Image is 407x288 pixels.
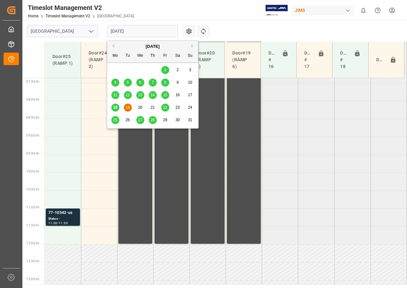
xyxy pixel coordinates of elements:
[164,68,166,72] span: 1
[161,52,169,60] div: Fr
[186,66,194,74] div: Choose Sunday, August 3rd, 2025
[86,47,111,72] div: Door#24 (RAMP 2)
[138,93,142,97] span: 13
[164,80,166,85] span: 8
[163,93,167,97] span: 15
[124,104,132,112] div: Choose Tuesday, August 19th, 2025
[188,105,192,110] span: 24
[374,54,387,66] div: Door#23
[111,91,119,99] div: Choose Monday, August 11th, 2025
[266,5,288,16] img: Exertis%20JAM%20-%20Email%20Logo.jpg_1722504956.jpg
[110,44,114,48] button: Previous Month
[127,80,129,85] span: 5
[186,52,194,60] div: Su
[107,43,198,50] div: [DATE]
[107,25,178,37] input: DD-MM-YYYY
[124,52,132,60] div: Tu
[125,93,130,97] span: 12
[174,66,182,74] div: Choose Saturday, August 2nd, 2025
[45,14,90,18] a: Timeslot Management V2
[175,118,180,122] span: 30
[138,118,142,122] span: 27
[292,4,356,16] button: JIMS
[186,91,194,99] div: Choose Sunday, August 17th, 2025
[161,116,169,124] div: Choose Friday, August 29th, 2025
[188,118,192,122] span: 31
[124,79,132,87] div: Choose Tuesday, August 5th, 2025
[111,52,119,60] div: Mo
[163,105,167,110] span: 22
[174,79,182,87] div: Choose Saturday, August 9th, 2025
[149,116,157,124] div: Choose Thursday, August 28th, 2025
[125,118,130,122] span: 26
[138,105,142,110] span: 20
[338,47,351,72] div: Doors # 18
[58,222,59,224] div: -
[194,47,219,72] div: Door#20 (RAMP 5)
[302,47,315,72] div: Doors # 17
[188,80,192,85] span: 10
[26,206,39,209] span: 11:00 Hr
[86,26,96,36] button: open menu
[113,105,117,110] span: 18
[149,52,157,60] div: Th
[48,210,77,216] div: 77-10542-us
[111,79,119,87] div: Choose Monday, August 4th, 2025
[26,80,39,83] span: 07:30 Hr
[109,64,196,126] div: month 2025-08
[174,91,182,99] div: Choose Saturday, August 16th, 2025
[191,44,195,48] button: Next Month
[136,116,144,124] div: Choose Wednesday, August 27th, 2025
[113,118,117,122] span: 25
[174,52,182,60] div: Sa
[161,66,169,74] div: Choose Friday, August 1st, 2025
[28,3,134,13] div: Timeslot Management V2
[149,79,157,87] div: Choose Thursday, August 7th, 2025
[139,80,141,85] span: 6
[113,93,117,97] span: 11
[125,105,130,110] span: 19
[150,105,155,110] span: 21
[26,98,39,101] span: 08:00 Hr
[26,188,39,191] span: 10:30 Hr
[27,25,98,37] input: Type to search/select
[28,14,38,18] a: Home
[230,47,255,72] div: Door#19 (RAMP 6)
[26,116,39,119] span: 08:30 Hr
[186,116,194,124] div: Choose Sunday, August 31st, 2025
[356,3,371,18] button: show 0 new notifications
[175,105,180,110] span: 23
[152,80,154,85] span: 7
[26,259,39,263] span: 12:30 Hr
[114,80,116,85] span: 4
[136,79,144,87] div: Choose Wednesday, August 6th, 2025
[48,222,58,224] div: 11:00
[186,79,194,87] div: Choose Sunday, August 10th, 2025
[50,51,76,69] div: Door#25 (RAMP 1)
[124,91,132,99] div: Choose Tuesday, August 12th, 2025
[186,104,194,112] div: Choose Sunday, August 24th, 2025
[371,3,385,18] button: Help Center
[188,93,192,97] span: 17
[26,277,39,281] span: 13:00 Hr
[26,224,39,227] span: 11:30 Hr
[149,91,157,99] div: Choose Thursday, August 14th, 2025
[177,80,179,85] span: 9
[26,134,39,137] span: 09:00 Hr
[150,118,155,122] span: 28
[136,52,144,60] div: We
[161,91,169,99] div: Choose Friday, August 15th, 2025
[174,116,182,124] div: Choose Saturday, August 30th, 2025
[59,222,68,224] div: 11:30
[292,6,354,15] div: JIMS
[136,104,144,112] div: Choose Wednesday, August 20th, 2025
[161,104,169,112] div: Choose Friday, August 22nd, 2025
[26,152,39,155] span: 09:30 Hr
[177,68,179,72] span: 2
[48,216,77,222] div: Status -
[111,116,119,124] div: Choose Monday, August 25th, 2025
[111,104,119,112] div: Choose Monday, August 18th, 2025
[136,91,144,99] div: Choose Wednesday, August 13th, 2025
[26,241,39,245] span: 12:00 Hr
[26,170,39,173] span: 10:00 Hr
